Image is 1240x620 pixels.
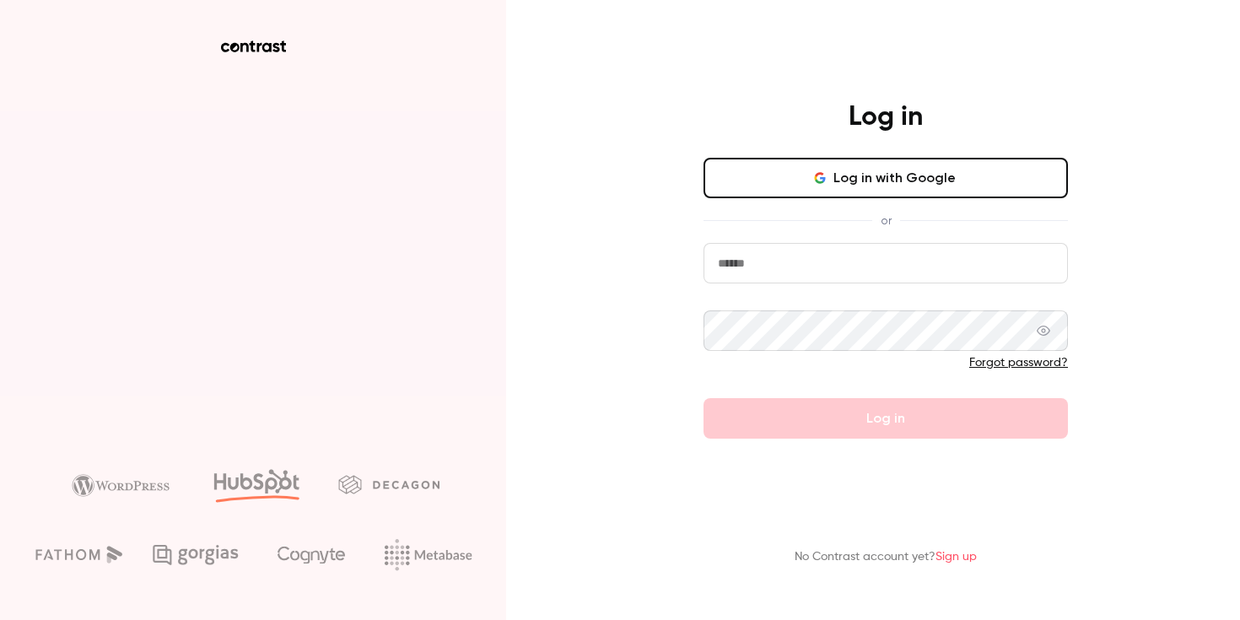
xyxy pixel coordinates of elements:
a: Sign up [935,551,977,563]
h4: Log in [849,100,923,134]
button: Log in with Google [704,158,1068,198]
img: decagon [338,475,439,493]
span: or [872,212,900,229]
a: Forgot password? [969,357,1068,369]
p: No Contrast account yet? [795,548,977,566]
